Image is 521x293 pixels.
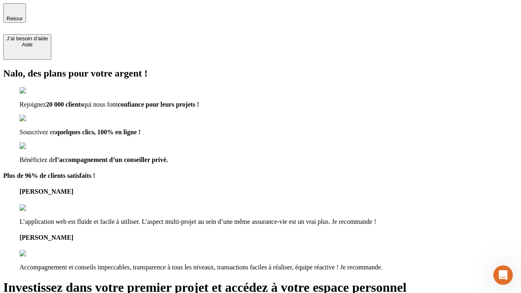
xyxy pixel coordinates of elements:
h4: Plus de 96% de clients satisfaits ! [3,172,518,179]
span: qui nous font [83,101,117,108]
span: confiance pour leurs projets ! [118,101,199,108]
span: Retour [7,15,23,22]
button: Retour [3,3,26,23]
img: checkmark [20,142,55,150]
img: checkmark [20,115,55,122]
div: Aide [7,42,48,48]
img: reviews stars [20,250,60,257]
p: Accompagnement et conseils impeccables, transparence à tous les niveaux, transactions faciles à r... [20,264,518,271]
span: quelques clics, 100% en ligne ! [56,129,140,136]
div: J’ai besoin d'aide [7,35,48,42]
span: Souscrivez en [20,129,56,136]
h2: Nalo, des plans pour votre argent ! [3,68,518,79]
h4: [PERSON_NAME] [20,234,518,241]
iframe: Intercom live chat [493,265,513,285]
span: l’accompagnement d’un conseiller privé. [55,156,168,163]
span: Rejoignez [20,101,46,108]
img: checkmark [20,87,55,94]
h4: [PERSON_NAME] [20,188,518,195]
button: J’ai besoin d'aideAide [3,34,51,60]
p: L’application web est fluide et facile à utiliser. L’aspect multi-projet au sein d’une même assur... [20,218,518,225]
span: 20 000 clients [46,101,83,108]
span: Bénéficiez de [20,156,55,163]
img: reviews stars [20,204,60,212]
